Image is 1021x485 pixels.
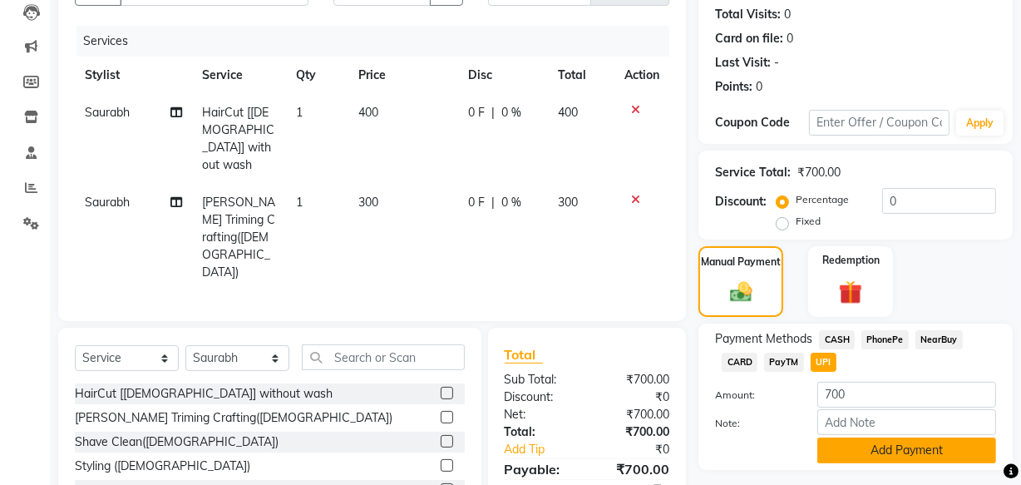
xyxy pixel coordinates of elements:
[501,194,521,211] span: 0 %
[703,388,805,403] label: Amount:
[796,214,821,229] label: Fixed
[492,459,587,479] div: Payable:
[468,194,485,211] span: 0 F
[603,441,682,458] div: ₹0
[715,78,752,96] div: Points:
[296,195,303,210] span: 1
[587,459,682,479] div: ₹700.00
[492,371,587,388] div: Sub Total:
[587,423,682,441] div: ₹700.00
[558,105,578,120] span: 400
[348,57,457,94] th: Price
[75,458,250,475] div: Styling ([DEMOGRAPHIC_DATA])
[202,105,274,172] span: HairCut [[DEMOGRAPHIC_DATA]] without wash
[956,111,1004,136] button: Apply
[797,164,841,181] div: ₹700.00
[811,353,836,372] span: UPI
[817,409,996,435] input: Add Note
[614,57,669,94] th: Action
[774,54,779,72] div: -
[831,278,870,307] img: _gift.svg
[715,114,809,131] div: Coupon Code
[701,255,781,270] label: Manual Payment
[915,330,963,349] span: NearBuy
[715,193,767,210] div: Discount:
[501,104,521,121] span: 0 %
[809,110,949,136] input: Enter Offer / Coupon Code
[85,195,130,210] span: Saurabh
[492,406,587,423] div: Net:
[75,57,192,94] th: Stylist
[548,57,614,94] th: Total
[75,433,279,451] div: Shave Clean([DEMOGRAPHIC_DATA])
[458,57,549,94] th: Disc
[817,438,996,463] button: Add Payment
[302,344,465,370] input: Search or Scan
[492,388,587,406] div: Discount:
[784,6,791,23] div: 0
[817,382,996,408] input: Amount
[587,388,682,406] div: ₹0
[764,353,804,372] span: PayTM
[286,57,348,94] th: Qty
[358,195,378,210] span: 300
[358,105,378,120] span: 400
[296,105,303,120] span: 1
[85,105,130,120] span: Saurabh
[796,192,849,207] label: Percentage
[715,6,781,23] div: Total Visits:
[491,194,495,211] span: |
[492,441,603,458] a: Add Tip
[492,423,587,441] div: Total:
[587,371,682,388] div: ₹700.00
[722,353,757,372] span: CARD
[715,30,783,47] div: Card on file:
[715,330,812,348] span: Payment Methods
[505,346,543,364] span: Total
[715,54,771,72] div: Last Visit:
[76,26,682,57] div: Services
[715,164,791,181] div: Service Total:
[787,30,793,47] div: 0
[558,195,578,210] span: 300
[822,253,880,268] label: Redemption
[587,406,682,423] div: ₹700.00
[468,104,485,121] span: 0 F
[202,195,275,280] span: [PERSON_NAME] Triming Crafting([DEMOGRAPHIC_DATA])
[723,280,759,305] img: _cash.svg
[75,385,333,403] div: HairCut [[DEMOGRAPHIC_DATA]] without wash
[192,57,286,94] th: Service
[491,104,495,121] span: |
[756,78,762,96] div: 0
[703,416,805,431] label: Note:
[819,330,855,349] span: CASH
[861,330,909,349] span: PhonePe
[75,409,392,427] div: [PERSON_NAME] Triming Crafting([DEMOGRAPHIC_DATA])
